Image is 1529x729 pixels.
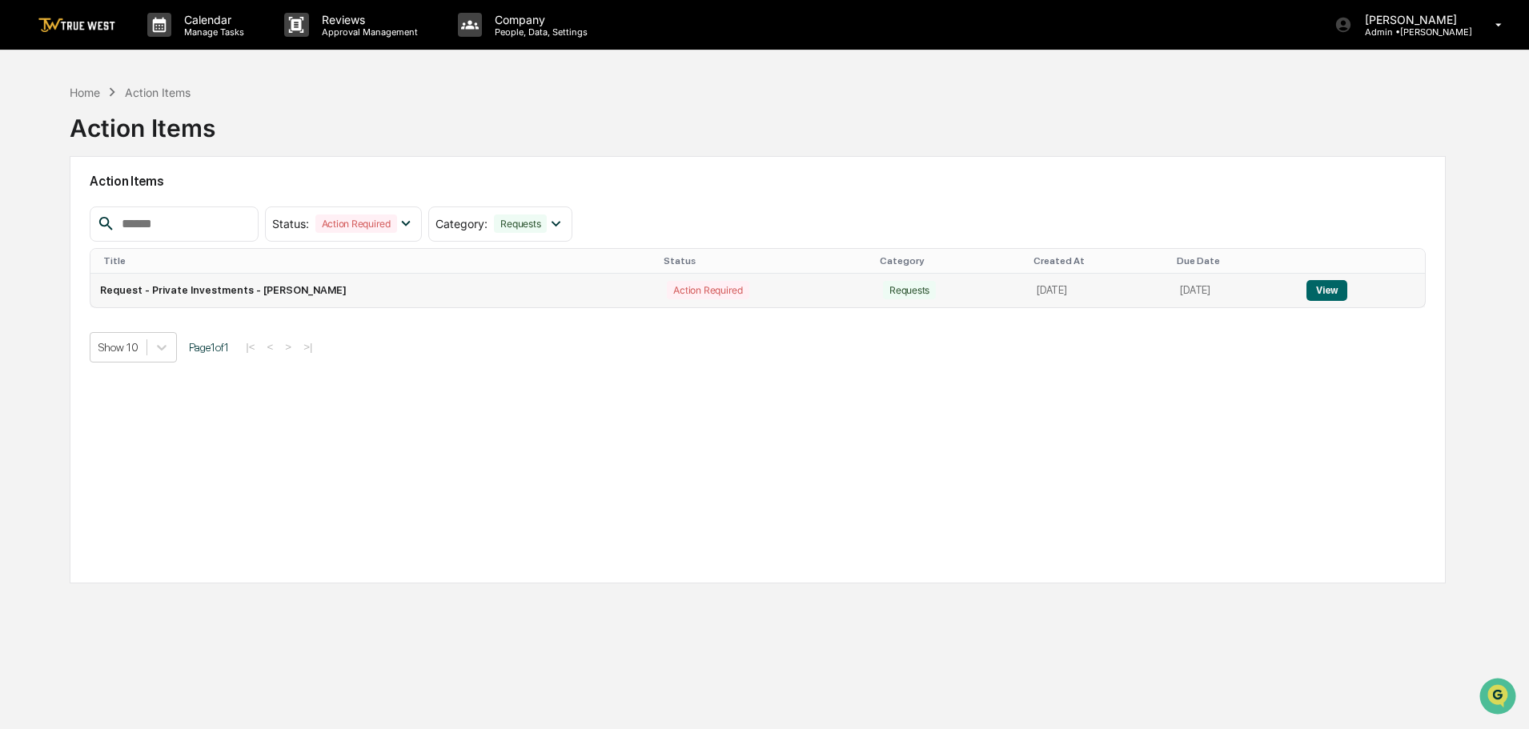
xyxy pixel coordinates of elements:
[10,195,110,224] a: 🖐️Preclearance
[272,217,309,230] span: Status :
[664,255,867,266] div: Status
[90,274,657,307] td: Request - Private Investments - [PERSON_NAME]
[315,214,397,233] div: Action Required
[70,101,215,142] div: Action Items
[171,13,252,26] p: Calendar
[103,255,651,266] div: Title
[1352,13,1472,26] p: [PERSON_NAME]
[1170,274,1297,307] td: [DATE]
[189,341,229,354] span: Page 1 of 1
[54,138,203,151] div: We're available if you need us!
[90,174,1426,189] h2: Action Items
[1027,274,1170,307] td: [DATE]
[263,340,279,354] button: <
[132,202,199,218] span: Attestations
[1033,255,1164,266] div: Created At
[1478,676,1521,719] iframe: Open customer support
[16,234,29,246] div: 🔎
[32,202,103,218] span: Preclearance
[309,26,426,38] p: Approval Management
[1177,255,1290,266] div: Due Date
[70,86,100,99] div: Home
[38,18,115,33] img: logo
[10,226,107,254] a: 🔎Data Lookup
[435,217,488,230] span: Category :
[667,281,748,299] div: Action Required
[113,270,194,283] a: Powered byPylon
[482,26,596,38] p: People, Data, Settings
[309,13,426,26] p: Reviews
[272,127,291,146] button: Start new chat
[125,86,191,99] div: Action Items
[16,203,29,216] div: 🖐️
[116,203,129,216] div: 🗄️
[1352,26,1472,38] p: Admin • [PERSON_NAME]
[280,340,296,354] button: >
[241,340,259,354] button: |<
[883,281,936,299] div: Requests
[1306,284,1347,296] a: View
[1306,280,1347,301] button: View
[159,271,194,283] span: Pylon
[32,232,101,248] span: Data Lookup
[16,34,291,59] p: How can we help?
[54,122,263,138] div: Start new chat
[110,195,205,224] a: 🗄️Attestations
[16,122,45,151] img: 1746055101610-c473b297-6a78-478c-a979-82029cc54cd1
[171,26,252,38] p: Manage Tasks
[299,340,317,354] button: >|
[880,255,1021,266] div: Category
[494,214,547,233] div: Requests
[482,13,596,26] p: Company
